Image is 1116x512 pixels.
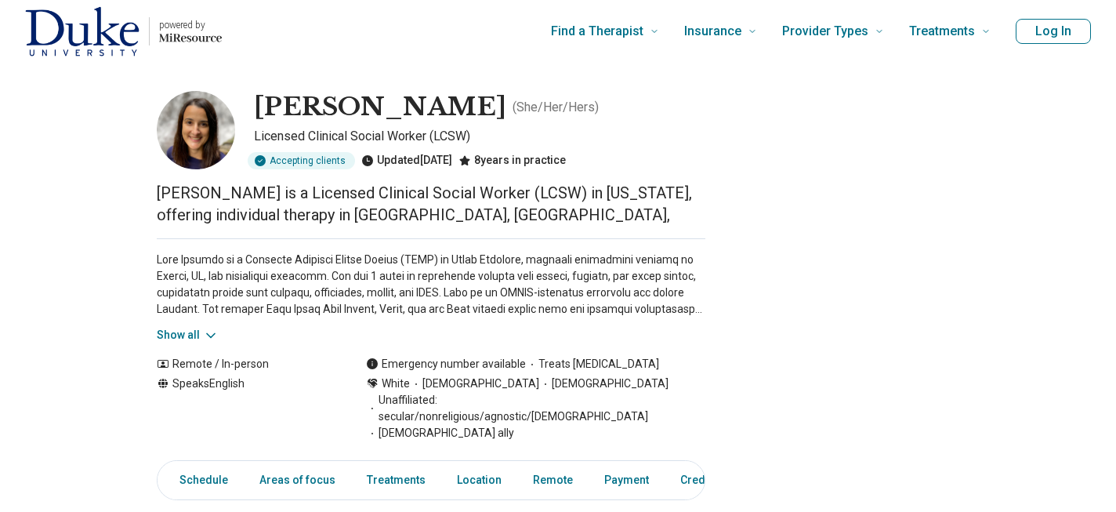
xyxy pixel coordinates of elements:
div: Speaks English [157,376,335,441]
span: Treats [MEDICAL_DATA] [526,356,659,372]
h1: [PERSON_NAME] [254,91,506,124]
span: [DEMOGRAPHIC_DATA] [410,376,539,392]
a: Location [447,464,511,496]
span: Treatments [909,20,975,42]
span: White [382,376,410,392]
p: powered by [159,19,222,31]
span: [DEMOGRAPHIC_DATA] ally [366,425,514,441]
div: Updated [DATE] [361,152,452,169]
span: Unaffiliated: secular/nonreligious/agnostic/[DEMOGRAPHIC_DATA] [366,392,705,425]
p: Licensed Clinical Social Worker (LCSW) [254,127,705,146]
p: ( She/Her/Hers ) [513,98,599,117]
a: Areas of focus [250,464,345,496]
a: Treatments [357,464,435,496]
a: Home page [25,6,222,56]
span: [DEMOGRAPHIC_DATA] [539,376,669,392]
p: Lore Ipsumdo si a Consecte Adipisci Elitse Doeius (TEMP) in Utlab Etdolore, magnaali enimadmini v... [157,252,705,318]
span: Find a Therapist [551,20,643,42]
div: 8 years in practice [458,152,566,169]
button: Log In [1016,19,1091,44]
div: Accepting clients [248,152,355,169]
a: Schedule [161,464,237,496]
div: Remote / In-person [157,356,335,372]
img: Lisa Stevens, Licensed Clinical Social Worker (LCSW) [157,91,235,169]
span: Insurance [684,20,741,42]
a: Credentials [671,464,749,496]
a: Payment [595,464,658,496]
button: Show all [157,327,219,343]
p: [PERSON_NAME] is a Licensed Clinical Social Worker (LCSW) in [US_STATE], offering individual ther... [157,182,705,226]
a: Remote [524,464,582,496]
span: Provider Types [782,20,868,42]
div: Emergency number available [366,356,526,372]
